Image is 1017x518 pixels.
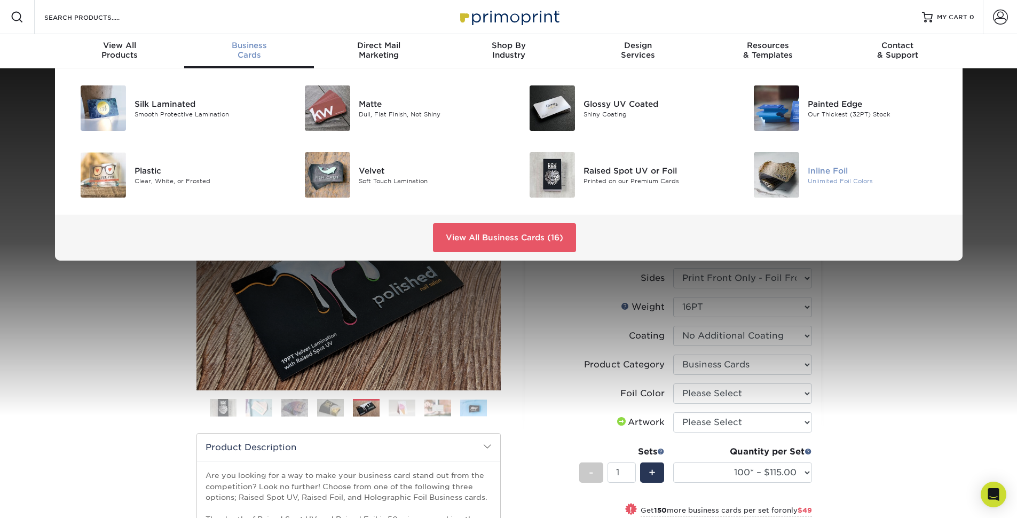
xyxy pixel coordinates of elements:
div: Cards [184,41,314,60]
img: Matte Business Cards [305,85,350,131]
div: Smooth Protective Lamination [135,109,276,119]
span: Design [573,41,703,50]
small: Get more business cards per set for [641,506,812,517]
div: Printed on our Premium Cards [584,176,725,185]
div: & Support [833,41,963,60]
div: Plastic [135,164,276,176]
div: Shiny Coating [584,109,725,119]
div: Quantity per Set [673,445,812,458]
span: Business [184,41,314,50]
span: ! [629,504,632,515]
a: Raised Spot UV or Foil Business Cards Raised Spot UV or Foil Printed on our Premium Cards [517,148,726,202]
a: Resources& Templates [703,34,833,68]
span: MY CART [937,13,967,22]
img: Glossy UV Coated Business Cards [530,85,575,131]
span: View All [55,41,185,50]
div: & Templates [703,41,833,60]
a: View All Business Cards (16) [433,223,576,252]
strong: 150 [654,506,667,514]
div: Marketing [314,41,444,60]
div: Silk Laminated [135,98,276,109]
span: - [589,465,594,481]
img: Silk Laminated Business Cards [81,85,126,131]
a: BusinessCards [184,34,314,68]
a: Plastic Business Cards Plastic Clear, White, or Frosted [68,148,277,202]
img: Painted Edge Business Cards [754,85,799,131]
div: Sets [579,445,665,458]
div: Services [573,41,703,60]
span: 0 [969,13,974,21]
span: Shop By [444,41,573,50]
span: $49 [798,506,812,514]
div: Open Intercom Messenger [981,482,1006,507]
a: Shop ByIndustry [444,34,573,68]
a: Silk Laminated Business Cards Silk Laminated Smooth Protective Lamination [68,81,277,135]
h2: Product Description [197,434,500,461]
a: DesignServices [573,34,703,68]
div: Velvet [359,164,500,176]
div: Painted Edge [808,98,949,109]
span: + [649,465,656,481]
img: Inline Foil Business Cards [754,152,799,198]
div: Our Thickest (32PT) Stock [808,109,949,119]
div: Industry [444,41,573,60]
a: Direct MailMarketing [314,34,444,68]
div: Inline Foil [808,164,949,176]
img: Primoprint [455,5,562,28]
div: Clear, White, or Frosted [135,176,276,185]
div: Raised Spot UV or Foil [584,164,725,176]
a: Glossy UV Coated Business Cards Glossy UV Coated Shiny Coating [517,81,726,135]
a: View AllProducts [55,34,185,68]
a: Velvet Business Cards Velvet Soft Touch Lamination [292,148,501,202]
span: Resources [703,41,833,50]
span: Contact [833,41,963,50]
span: Direct Mail [314,41,444,50]
div: Unlimited Foil Colors [808,176,949,185]
a: Painted Edge Business Cards Painted Edge Our Thickest (32PT) Stock [741,81,950,135]
div: Products [55,41,185,60]
div: Glossy UV Coated [584,98,725,109]
div: Artwork [615,416,665,429]
img: Plastic Business Cards [81,152,126,198]
img: Raised Spot UV or Foil Business Cards [530,152,575,198]
div: Dull, Flat Finish, Not Shiny [359,109,500,119]
div: Soft Touch Lamination [359,176,500,185]
img: Velvet Business Cards [305,152,350,198]
span: only [782,506,812,514]
a: Inline Foil Business Cards Inline Foil Unlimited Foil Colors [741,148,950,202]
input: SEARCH PRODUCTS..... [43,11,147,23]
a: Contact& Support [833,34,963,68]
a: Matte Business Cards Matte Dull, Flat Finish, Not Shiny [292,81,501,135]
div: Matte [359,98,500,109]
